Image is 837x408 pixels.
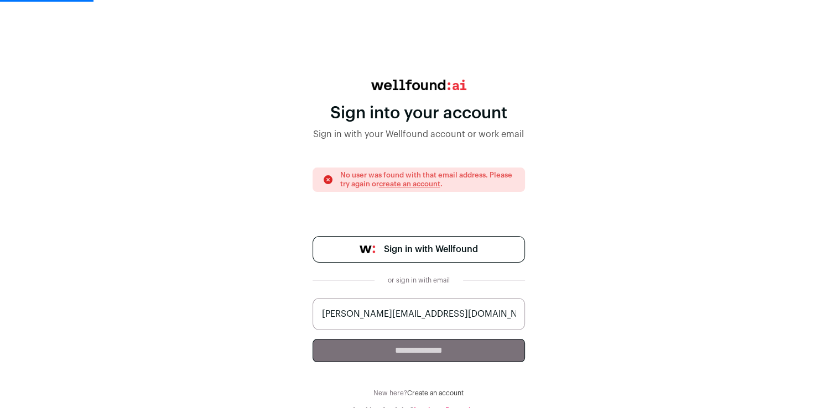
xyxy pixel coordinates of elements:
img: wellfound-symbol-flush-black-fb3c872781a75f747ccb3a119075da62bfe97bd399995f84a933054e44a575c4.png [360,245,375,253]
a: Create an account [407,390,464,396]
a: Sign in with Wellfound [313,236,525,263]
div: or sign in with email [383,276,454,285]
div: Sign in with your Wellfound account or work email [313,128,525,141]
input: name@work-email.com [313,298,525,330]
a: create an account [379,180,440,187]
span: Sign in with Wellfound [384,243,478,256]
p: No user was found with that email address. Please try again or . [340,171,515,189]
div: New here? [313,389,525,397]
img: wellfound:ai [371,80,466,90]
div: Sign into your account [313,103,525,123]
